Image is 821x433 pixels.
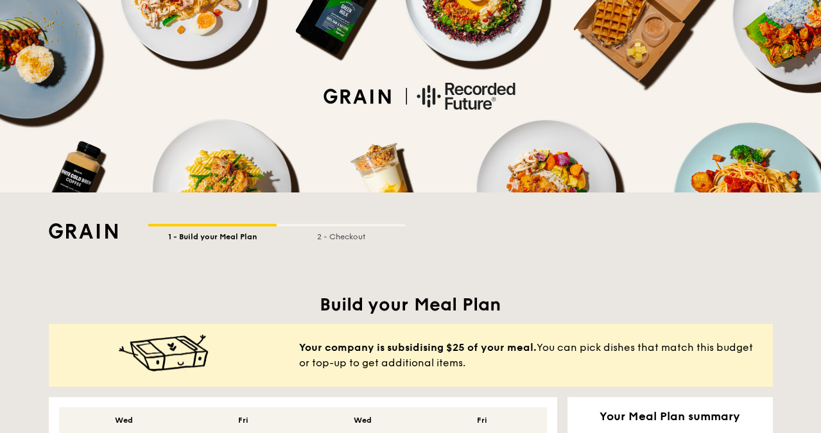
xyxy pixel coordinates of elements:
[299,340,763,371] span: You can pick dishes that match this budget or top-up to get additional items.
[299,341,537,353] b: Your company is subsidising $25 of your meal.
[308,415,417,425] div: Wed
[578,407,763,425] h2: Your Meal Plan summary
[49,293,773,316] h1: Build your Meal Plan
[69,415,178,425] div: Wed
[119,334,209,373] img: meal-happy@2x.c9d3c595.png
[148,226,277,242] div: 1 - Build your Meal Plan
[49,223,118,239] img: Grain
[277,226,405,242] div: 2 - Checkout
[189,415,298,425] div: Fri
[428,415,537,425] div: Fri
